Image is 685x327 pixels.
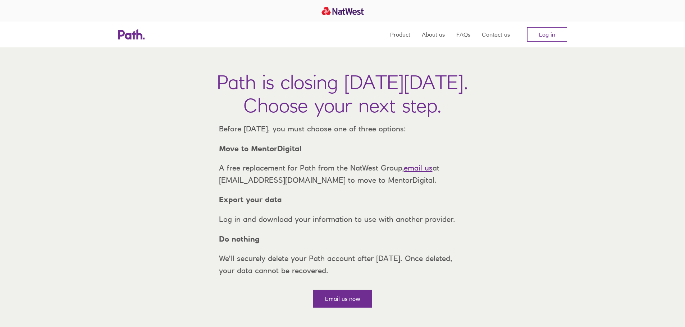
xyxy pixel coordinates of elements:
[527,27,567,42] a: Log in
[213,123,472,135] p: Before [DATE], you must choose one of three options:
[456,22,470,47] a: FAQs
[213,213,472,225] p: Log in and download your information to use with another provider.
[404,163,433,172] a: email us
[213,252,472,276] p: We’ll securely delete your Path account after [DATE]. Once deleted, your data cannot be recovered.
[482,22,510,47] a: Contact us
[313,290,372,308] a: Email us now
[219,195,282,204] strong: Export your data
[213,162,472,186] p: A free replacement for Path from the NatWest Group, at [EMAIL_ADDRESS][DOMAIN_NAME] to move to Me...
[219,144,302,153] strong: Move to MentorDigital
[217,70,468,117] h1: Path is closing [DATE][DATE]. Choose your next step.
[422,22,445,47] a: About us
[219,234,260,243] strong: Do nothing
[390,22,410,47] a: Product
